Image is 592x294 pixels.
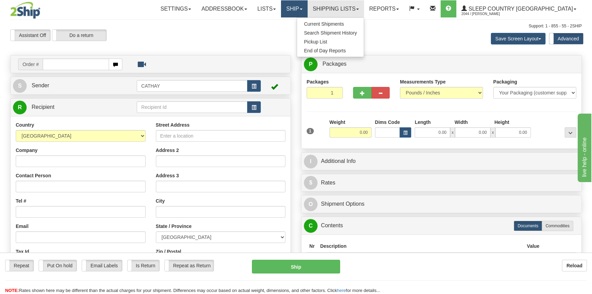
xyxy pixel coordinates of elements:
a: here [337,288,346,293]
label: Length [415,119,431,126]
th: Description [318,240,524,253]
label: Is Return [127,260,159,271]
a: Addressbook [196,0,252,17]
span: Sleep Country [GEOGRAPHIC_DATA] [467,6,573,12]
span: R [13,101,27,114]
span: S [13,79,27,93]
button: Reload [562,260,587,271]
a: Shipping lists [308,0,364,17]
label: Address 2 [156,147,179,154]
input: Enter a location [156,130,286,142]
a: CContents [304,219,579,233]
span: 2044 / [PERSON_NAME] [461,11,513,17]
label: Country [16,122,34,128]
div: Support: 1 - 855 - 55 - 2SHIP [10,23,582,29]
span: Sender [31,82,49,88]
label: Packages [307,78,329,85]
a: Lists [252,0,281,17]
label: Put On hold [39,260,77,271]
a: $Rates [304,176,579,190]
span: Search Shipment History [304,30,357,36]
label: Height [494,119,509,126]
label: Measurements Type [400,78,446,85]
a: Sleep Country [GEOGRAPHIC_DATA] 2044 / [PERSON_NAME] [456,0,581,17]
label: Assistant Off [11,30,50,41]
label: Address 3 [156,172,179,179]
label: Advanced [549,33,583,44]
img: logo2044.jpg [10,2,40,19]
a: Search Shipment History [297,28,364,37]
label: Documents [514,221,542,231]
span: I [304,155,318,168]
div: ... [565,127,576,138]
a: Pickup List [297,37,364,46]
label: Width [455,119,468,126]
label: Repeat [5,260,33,271]
label: Do a return [52,30,106,41]
a: Ship [281,0,307,17]
label: Street Address [156,122,190,128]
span: Recipient [31,104,54,110]
span: x [490,127,495,138]
a: Settings [155,0,196,17]
div: live help - online [5,4,63,12]
th: Nr [307,240,318,253]
label: City [156,197,165,204]
label: State / Province [156,223,192,230]
a: OShipment Options [304,197,579,211]
span: Pickup List [304,39,327,44]
a: IAdditional Info [304,154,579,168]
label: Email [16,223,28,230]
span: 1 [307,128,314,134]
span: x [450,127,455,138]
span: $ [304,176,318,190]
a: R Recipient [13,100,123,114]
span: Packages [322,61,346,67]
label: Commodities [542,221,573,231]
span: Order # [18,59,43,70]
label: Tel # [16,197,26,204]
th: Value [524,240,542,253]
label: Dims Code [375,119,400,126]
a: S Sender [13,79,137,93]
span: End of Day Reports [304,48,346,53]
span: P [304,57,318,71]
a: Current Shipments [297,20,364,28]
span: NOTE: [5,288,19,293]
label: Tax Id [16,248,29,255]
label: Email Labels [82,260,122,271]
input: Recipient Id [137,101,247,113]
span: O [304,197,318,211]
iframe: chat widget [576,112,591,182]
button: Ship [252,260,340,273]
input: Sender Id [137,80,247,92]
label: Weight [329,119,345,126]
b: Reload [566,263,582,268]
label: Zip / Postal [156,248,181,255]
button: Save Screen Layout [491,33,546,44]
span: C [304,219,318,233]
label: Contact Person [16,172,51,179]
span: Current Shipments [304,21,344,27]
a: P Packages [304,57,579,71]
a: Reports [364,0,404,17]
label: Company [16,147,38,154]
a: End of Day Reports [297,46,364,55]
label: Packaging [493,78,517,85]
label: Repeat as Return [165,260,214,271]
